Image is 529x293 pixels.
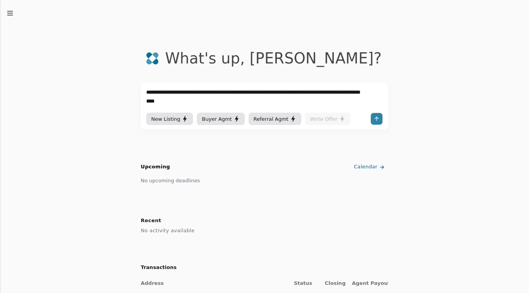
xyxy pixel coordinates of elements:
button: Buyer Agmt [197,113,244,125]
div: New Listing [151,115,188,123]
img: logo [146,52,159,65]
h2: Upcoming [141,163,170,171]
span: Buyer Agmt [202,115,232,123]
th: Status [288,275,319,292]
th: Address [141,275,288,292]
div: No upcoming deadlines [141,176,200,185]
th: Agent Payout [346,275,388,292]
button: Referral Agmt [249,113,301,125]
th: Closing [319,275,346,292]
span: Calendar [354,163,377,171]
button: New Listing [146,113,193,125]
div: What's up , [PERSON_NAME] ? [165,50,382,67]
div: No activity available [141,226,388,236]
h2: Recent [141,216,388,226]
h2: Transactions [141,264,388,272]
a: Calendar [352,161,388,173]
span: Referral Agmt [254,115,288,123]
